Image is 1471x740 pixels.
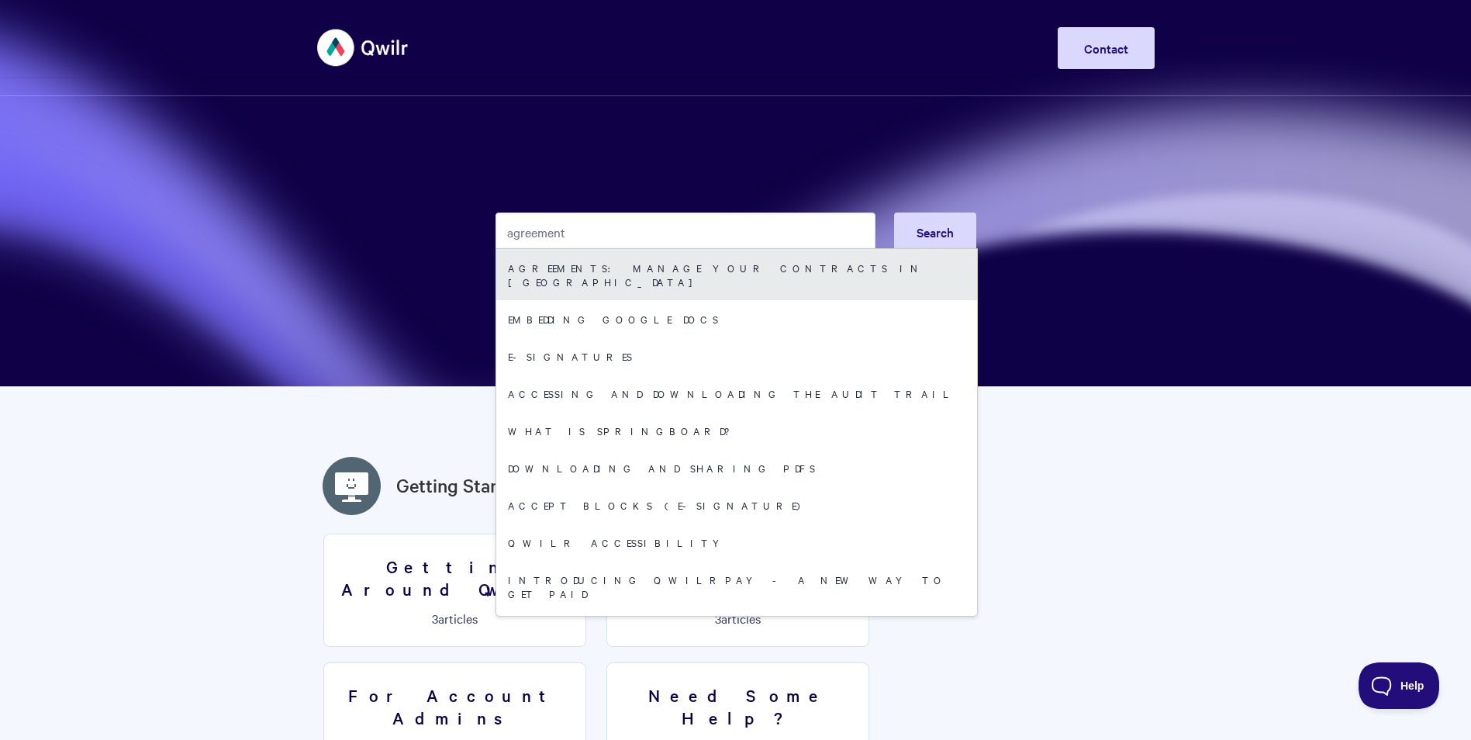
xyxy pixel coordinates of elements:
h3: For Account Admins [333,684,576,728]
a: Agreements: Manage your Contracts in [GEOGRAPHIC_DATA] [496,249,977,300]
a: E-signatures [496,337,977,375]
input: Search the knowledge base [496,213,875,251]
a: Contact [1058,27,1155,69]
a: Getting Around Qwilr 3articles [323,534,586,647]
a: What is Springboard? [496,412,977,449]
span: 3 [715,610,721,627]
a: Embedding Google Docs [496,300,977,337]
a: Introducing QwilrPay - A New Way to Get Paid [496,561,977,612]
span: Search [917,223,954,240]
img: Qwilr Help Center [317,19,409,77]
a: Accept Blocks (E-Signature) [496,486,977,524]
a: Getting Started [396,472,524,500]
iframe: Toggle Customer Support [1359,662,1440,709]
h3: Getting Around Qwilr [333,555,576,600]
a: Qwilr Accessibility [496,524,977,561]
a: Accessing and downloading the Audit Trail [496,375,977,412]
p: articles [333,611,576,625]
h3: Need Some Help? [616,684,859,728]
span: 3 [432,610,438,627]
a: Downloading and sharing PDFs [496,449,977,486]
button: Search [894,213,976,251]
p: articles [616,611,859,625]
